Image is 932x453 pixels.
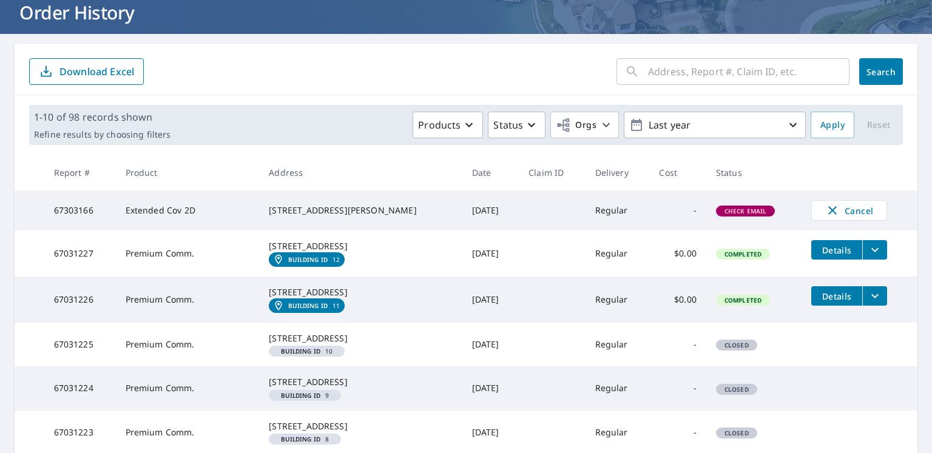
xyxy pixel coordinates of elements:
[462,277,519,323] td: [DATE]
[288,256,328,263] em: Building ID
[862,240,887,260] button: filesDropdownBtn-67031227
[462,155,519,190] th: Date
[44,366,116,410] td: 67031224
[462,190,519,230] td: [DATE]
[644,115,786,136] p: Last year
[269,376,452,388] div: [STREET_ADDRESS]
[269,298,345,313] a: Building ID11
[649,366,706,410] td: -
[586,155,650,190] th: Delivery
[274,348,340,354] span: 10
[269,204,452,216] div: [STREET_ADDRESS][PERSON_NAME]
[269,286,452,298] div: [STREET_ADDRESS]
[649,190,706,230] td: -
[44,190,116,230] td: 67303166
[116,230,260,277] td: Premium Comm.
[586,190,650,230] td: Regular
[44,230,116,277] td: 67031227
[811,200,887,221] button: Cancel
[274,392,336,398] span: 9
[34,129,171,140] p: Refine results by choosing filters
[717,385,756,394] span: Closed
[281,392,320,398] em: Building ID
[116,277,260,323] td: Premium Comm.
[462,323,519,366] td: [DATE]
[556,118,596,133] span: Orgs
[288,302,328,309] em: Building ID
[281,348,320,354] em: Building ID
[586,323,650,366] td: Regular
[824,203,874,218] span: Cancel
[819,290,855,302] span: Details
[859,58,903,85] button: Search
[717,296,769,304] span: Completed
[44,155,116,190] th: Report #
[648,55,849,89] input: Address, Report #, Claim ID, etc.
[624,112,806,138] button: Last year
[862,286,887,306] button: filesDropdownBtn-67031226
[649,277,706,323] td: $0.00
[649,230,706,277] td: $0.00
[586,230,650,277] td: Regular
[259,155,462,190] th: Address
[44,277,116,323] td: 67031226
[29,58,144,85] button: Download Excel
[59,65,134,78] p: Download Excel
[717,341,756,349] span: Closed
[116,323,260,366] td: Premium Comm.
[44,323,116,366] td: 67031225
[413,112,483,138] button: Products
[493,118,523,132] p: Status
[717,429,756,437] span: Closed
[869,66,893,78] span: Search
[519,155,586,190] th: Claim ID
[462,230,519,277] td: [DATE]
[116,155,260,190] th: Product
[811,112,854,138] button: Apply
[819,244,855,256] span: Details
[717,250,769,258] span: Completed
[281,436,320,442] em: Building ID
[488,112,545,138] button: Status
[586,277,650,323] td: Regular
[116,190,260,230] td: Extended Cov 2D
[586,366,650,410] td: Regular
[649,155,706,190] th: Cost
[274,436,336,442] span: 8
[269,420,452,432] div: [STREET_ADDRESS]
[116,366,260,410] td: Premium Comm.
[717,207,774,215] span: Check Email
[811,240,862,260] button: detailsBtn-67031227
[269,332,452,344] div: [STREET_ADDRESS]
[462,366,519,410] td: [DATE]
[269,252,345,267] a: Building ID12
[34,110,171,124] p: 1-10 of 98 records shown
[706,155,802,190] th: Status
[820,118,845,133] span: Apply
[418,118,461,132] p: Products
[811,286,862,306] button: detailsBtn-67031226
[269,240,452,252] div: [STREET_ADDRESS]
[550,112,619,138] button: Orgs
[649,323,706,366] td: -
